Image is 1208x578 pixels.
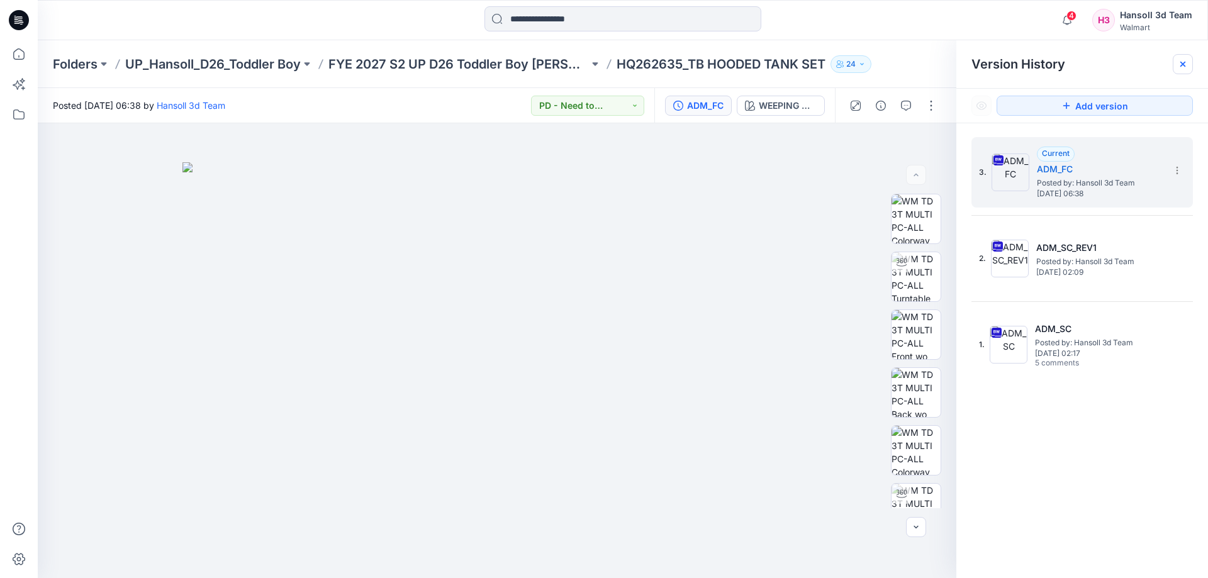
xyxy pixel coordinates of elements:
img: WM TD 3T MULTI PC-ALL Colorway wo Avatar [892,426,941,475]
button: Add version [997,96,1193,116]
span: 2. [979,253,986,264]
span: Posted by: Hansoll 3d Team [1037,177,1163,189]
span: 5 comments [1035,358,1123,369]
div: Hansoll 3d Team [1120,8,1192,23]
img: WM TD 3T MULTI PC-ALL Turntable with Avatar [892,252,941,301]
button: Close [1178,59,1188,69]
button: Details [871,96,891,116]
span: Current [1042,148,1070,158]
div: ADM_FC [687,99,724,113]
span: 4 [1066,11,1077,21]
span: [DATE] 02:09 [1036,268,1162,277]
span: Posted [DATE] 06:38 by [53,99,225,112]
img: WM TD 3T MULTI PC-ALL Colorway wo Avatar [892,194,941,243]
img: ADM_FC [992,153,1029,191]
a: FYE 2027 S2 UP D26 Toddler Boy [PERSON_NAME] [328,55,589,73]
a: UP_Hansoll_D26_Toddler Boy [125,55,301,73]
span: 3. [979,167,987,178]
button: 24 [830,55,871,73]
img: WM TD 3T MULTI PC-ALL Turntable with Avatar [892,484,941,533]
img: ADM_SC_REV1 [991,240,1029,277]
div: H3 [1092,9,1115,31]
span: [DATE] 02:17 [1035,349,1161,358]
img: WM TD 3T MULTI PC-ALL Back wo Avatar [892,368,941,417]
button: ADM_FC [665,96,732,116]
p: 24 [846,57,856,71]
p: HQ262635_TB HOODED TANK SET [617,55,825,73]
button: Show Hidden Versions [971,96,992,116]
span: Posted by: Hansoll 3d Team [1036,255,1162,268]
img: ADM_SC [990,326,1027,364]
h5: ADM_FC [1037,162,1163,177]
h5: ADM_SC_REV1 [1036,240,1162,255]
div: Walmart [1120,23,1192,32]
span: 1. [979,339,985,350]
span: Version History [971,57,1065,72]
div: WEEPING WILLOW [759,99,817,113]
a: Hansoll 3d Team [157,100,225,111]
span: Posted by: Hansoll 3d Team [1035,336,1161,349]
button: WEEPING WILLOW [737,96,825,116]
h5: ADM_SC [1035,321,1161,336]
span: [DATE] 06:38 [1037,189,1163,198]
a: Folders [53,55,98,73]
img: WM TD 3T MULTI PC-ALL Front wo Avatar [892,310,941,359]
